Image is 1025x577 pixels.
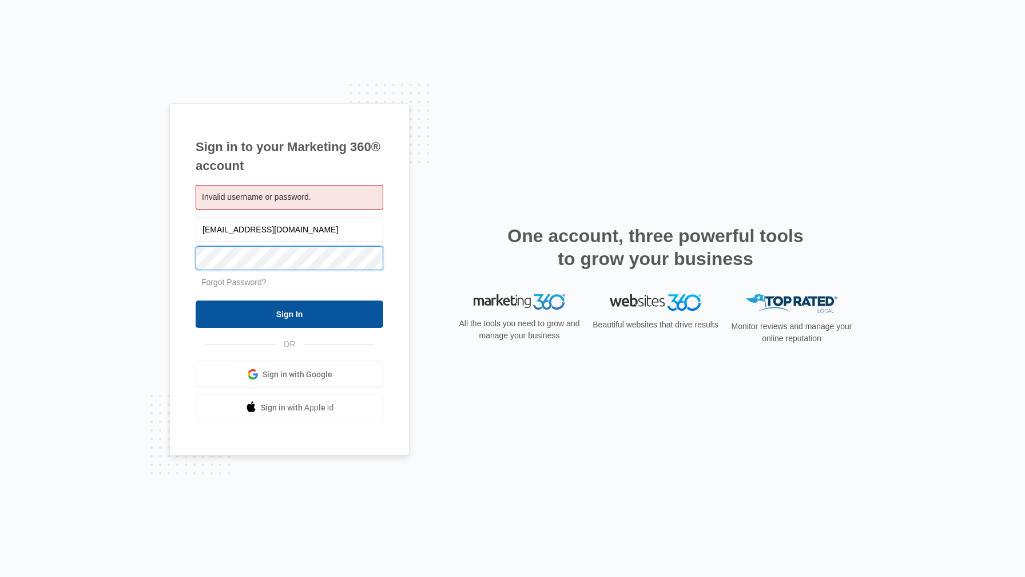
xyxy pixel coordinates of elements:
[202,192,311,201] span: Invalid username or password.
[504,224,807,270] h2: One account, three powerful tools to grow your business
[196,218,383,242] input: Email
[474,294,565,310] img: Marketing 360
[455,318,583,342] p: All the tools you need to grow and manage your business
[196,137,383,175] h1: Sign in to your Marketing 360® account
[196,301,383,328] input: Sign In
[276,338,304,350] span: OR
[610,294,701,311] img: Websites 360
[196,361,383,388] a: Sign in with Google
[591,319,720,331] p: Beautiful websites that drive results
[728,321,856,345] p: Monitor reviews and manage your online reputation
[746,294,837,313] img: Top Rated Local
[201,278,267,287] a: Forgot Password?
[263,369,332,381] span: Sign in with Google
[261,402,334,414] span: Sign in with Apple Id
[196,394,383,421] a: Sign in with Apple Id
